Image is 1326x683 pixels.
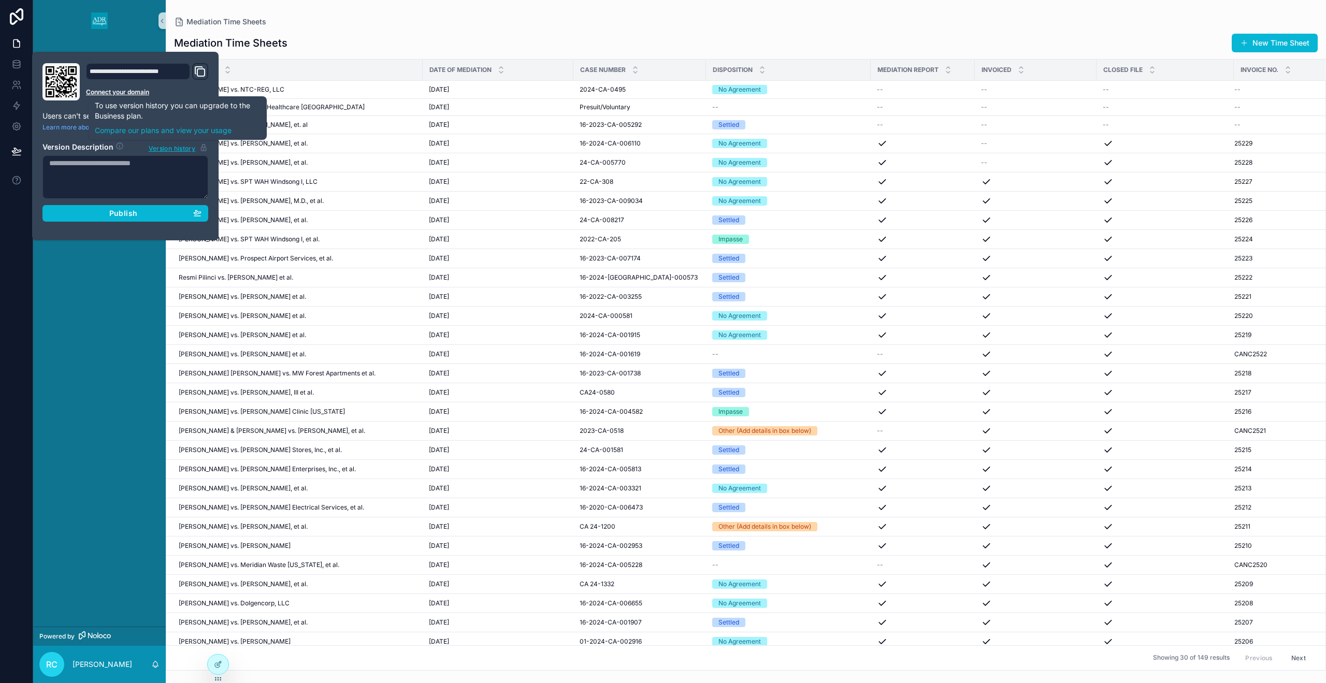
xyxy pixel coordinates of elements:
a: -- [712,103,864,111]
div: No Agreement [718,158,761,167]
a: [PERSON_NAME] vs. [PERSON_NAME], et al. [179,216,416,224]
a: [DATE] [429,427,567,435]
a: No Agreement [712,139,864,148]
a: 25225 [1234,197,1312,205]
a: Settled [712,369,864,378]
a: 25220 [1234,312,1312,320]
span: Publish [109,209,137,218]
a: Impasse [712,235,864,244]
span: [PERSON_NAME] vs. [PERSON_NAME], et al. [179,158,308,167]
span: Mediation Time Sheets [186,17,266,27]
span: [DATE] [429,331,449,339]
span: 25222 [1234,273,1252,282]
a: 2023-CA-0518 [580,427,700,435]
span: [PERSON_NAME] vs. [PERSON_NAME], M.D., et al. [179,197,324,205]
span: 16-2024-CA-005228 [580,561,642,569]
div: Settled [718,388,739,397]
a: [PERSON_NAME] vs. SPT WAH Windsong I, LLC [179,178,416,186]
a: 16-2024-CA-001619 [580,350,700,358]
span: -- [877,561,883,569]
span: [PERSON_NAME] vs. [PERSON_NAME] et al. [179,293,306,301]
a: -- [1234,85,1312,94]
a: [PERSON_NAME] vs. [PERSON_NAME], et al. [179,158,416,167]
a: [DATE] [429,139,567,148]
a: [DATE] [429,216,567,224]
span: CANC2522 [1234,350,1267,358]
a: -- [877,427,969,435]
span: -- [712,350,718,358]
a: [DATE] [429,331,567,339]
span: 25216 [1234,408,1251,416]
a: Learn more about publishing [42,123,138,132]
span: 16-2023-CA-005292 [580,121,642,129]
a: Connect your domain [86,88,208,96]
a: Other (Add details in box below) [712,426,864,435]
span: 25213 [1234,484,1251,492]
span: [DATE] [429,158,449,167]
div: scrollable content [33,41,166,101]
span: -- [981,121,987,129]
span: 16-2024-CA-001619 [580,350,640,358]
button: New Time Sheet [1232,34,1318,52]
a: [PERSON_NAME] vs. [PERSON_NAME] et al. [179,312,416,320]
a: Settled [712,541,864,550]
a: 16-2023-CA-005292 [580,121,700,129]
a: 16-2024-[GEOGRAPHIC_DATA]-000573 [580,273,700,282]
a: Mediation Time Sheets [174,17,266,27]
a: [DATE] [429,542,567,550]
a: CA24-0580 [580,388,700,397]
a: No Agreement [712,85,864,94]
a: [DATE] [429,503,567,512]
a: Settled [712,273,864,282]
span: [DATE] [429,312,449,320]
a: 25212 [1234,503,1312,512]
span: 16-2023-CA-009034 [580,197,643,205]
a: [DATE] [429,273,567,282]
a: [PERSON_NAME] vs. [PERSON_NAME] et al. [179,350,416,358]
a: [PERSON_NAME] vs. NTC-REG, LLC [179,85,416,94]
a: [DATE] [429,121,567,129]
div: No Agreement [718,311,761,321]
span: -- [712,103,718,111]
div: Settled [718,541,739,550]
div: Settled [718,254,739,263]
a: 25228 [1234,158,1312,167]
a: -- [1103,121,1228,129]
div: No Agreement [718,85,761,94]
a: -- [877,85,969,94]
a: 25214 [1234,465,1312,473]
a: No Agreement [712,330,864,340]
span: [DATE] [429,542,449,550]
a: [PERSON_NAME] vs. [PERSON_NAME] et al. [179,293,416,301]
div: No Agreement [718,330,761,340]
div: No Agreement [718,196,761,206]
a: 24-CA-008217 [580,216,700,224]
div: Impasse [718,235,743,244]
a: [DATE] [429,85,567,94]
a: [PERSON_NAME] vs. [PERSON_NAME], et al. [179,522,416,531]
span: [DATE] [429,178,449,186]
a: CANC2521 [1234,427,1312,435]
a: [DATE] [429,235,567,243]
a: [DATE] [429,197,567,205]
span: [DATE] [429,121,449,129]
span: [DATE] [429,103,449,111]
span: [PERSON_NAME] vs. SPT WAH Windsong I, et al. [179,235,320,243]
span: -- [981,85,987,94]
span: -- [981,103,987,111]
span: 16-2024-CA-006110 [580,139,641,148]
a: [PERSON_NAME] vs. [PERSON_NAME] Electrical Services, et al. [179,503,416,512]
a: -- [877,561,969,569]
span: [DATE] [429,503,449,512]
a: No Agreement [712,196,864,206]
span: -- [877,103,883,111]
span: 25224 [1234,235,1253,243]
span: 25219 [1234,331,1251,339]
a: CA 24-1200 [580,522,700,531]
span: 25223 [1234,254,1252,263]
span: [DATE] [429,197,449,205]
a: -- [1234,121,1312,129]
span: -- [1103,103,1109,111]
div: Settled [718,464,739,474]
a: [DATE] [429,103,567,111]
